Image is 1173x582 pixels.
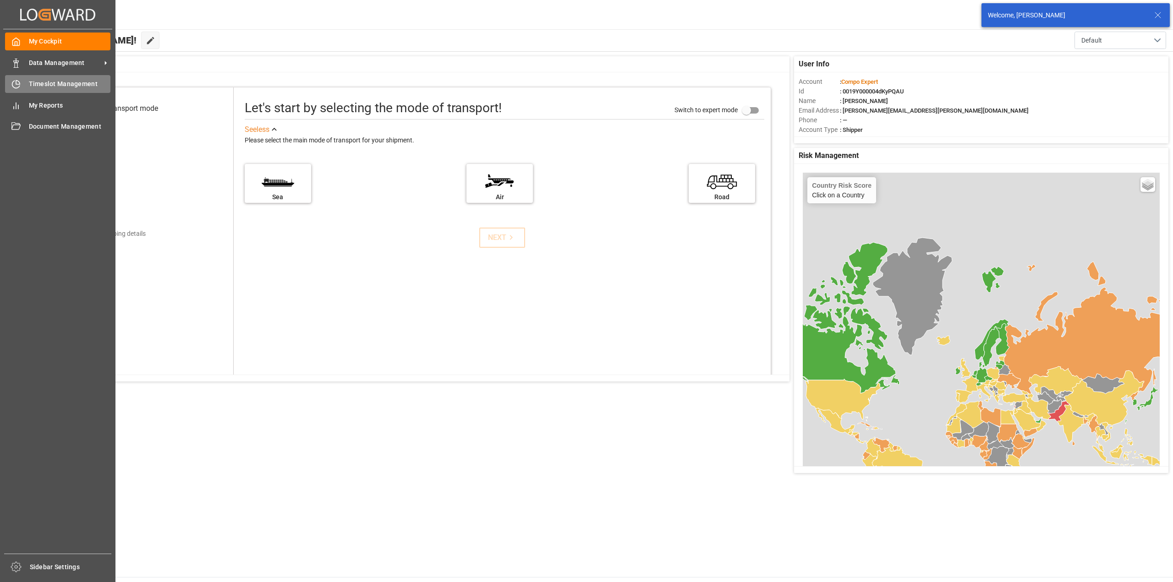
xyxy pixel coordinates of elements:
[799,115,840,125] span: Phone
[812,182,872,199] div: Click on a Country
[471,192,528,202] div: Air
[479,228,525,248] button: NEXT
[812,182,872,189] h4: Country Risk Score
[799,87,840,96] span: Id
[29,37,111,46] span: My Cockpit
[799,150,859,161] span: Risk Management
[29,58,101,68] span: Data Management
[799,77,840,87] span: Account
[5,118,110,136] a: Document Management
[5,96,110,114] a: My Reports
[29,79,111,89] span: Timeslot Management
[674,106,738,114] span: Switch to expert mode
[840,98,888,104] span: : [PERSON_NAME]
[799,125,840,135] span: Account Type
[245,124,269,135] div: See less
[1074,32,1166,49] button: open menu
[988,11,1146,20] div: Welcome, [PERSON_NAME]
[840,117,847,124] span: : —
[841,78,878,85] span: Compo Expert
[87,103,158,114] div: Select transport mode
[840,126,863,133] span: : Shipper
[245,98,502,118] div: Let's start by selecting the mode of transport!
[5,33,110,50] a: My Cockpit
[29,101,111,110] span: My Reports
[29,122,111,131] span: Document Management
[799,96,840,106] span: Name
[245,135,764,146] div: Please select the main mode of transport for your shipment.
[799,59,829,70] span: User Info
[5,75,110,93] a: Timeslot Management
[1140,177,1155,192] a: Layers
[840,78,878,85] span: :
[249,192,307,202] div: Sea
[488,232,516,243] div: NEXT
[840,88,904,95] span: : 0019Y000004dKyPQAU
[799,106,840,115] span: Email Address
[1081,36,1102,45] span: Default
[30,562,112,572] span: Sidebar Settings
[88,229,146,239] div: Add shipping details
[840,107,1029,114] span: : [PERSON_NAME][EMAIL_ADDRESS][PERSON_NAME][DOMAIN_NAME]
[693,192,751,202] div: Road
